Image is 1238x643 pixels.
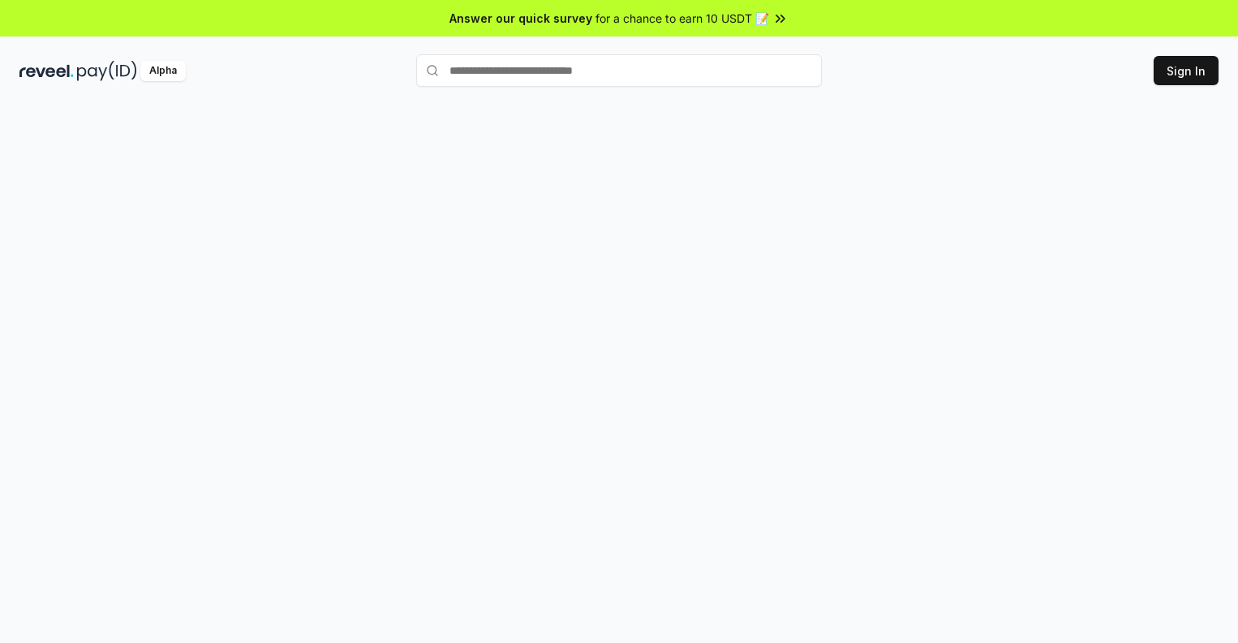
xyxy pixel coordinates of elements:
[1154,56,1219,85] button: Sign In
[595,10,769,27] span: for a chance to earn 10 USDT 📝
[77,61,137,81] img: pay_id
[19,61,74,81] img: reveel_dark
[449,10,592,27] span: Answer our quick survey
[140,61,186,81] div: Alpha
